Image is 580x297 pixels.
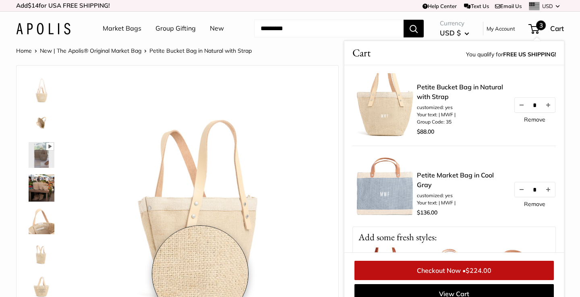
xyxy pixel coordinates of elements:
[254,20,404,37] input: Search...
[528,186,541,193] input: Quantity
[29,142,54,168] img: Petite Bucket Bag in Natural with Strap
[29,110,54,136] img: Petite Bucket Bag in Natural with Strap
[528,101,541,108] input: Quantity
[440,27,469,39] button: USD $
[515,182,528,197] button: Decrease quantity by 1
[417,170,505,190] a: Petite Market Bag in Cool Gray
[542,3,553,9] span: USD
[6,266,86,291] iframe: Sign Up via Text for Offers
[524,201,545,207] a: Remove
[417,209,437,216] span: $136.00
[27,239,56,268] a: Petite Bucket Bag in Natural with Strap
[27,173,56,203] a: Petite Bucket Bag in Natural with Strap
[417,192,505,199] li: customized: yes
[515,98,528,112] button: Decrease quantity by 1
[440,29,461,37] span: USD $
[440,18,469,29] span: Currency
[529,22,564,35] a: 3 Cart
[155,23,196,35] a: Group Gifting
[27,76,56,105] a: Petite Bucket Bag in Natural with Strap
[417,82,505,101] a: Petite Bucket Bag in Natural with Strap
[417,111,505,118] li: Your text: | MWF |
[16,23,70,35] img: Apolis
[417,199,505,206] li: Your text: | MWF |
[149,47,252,54] span: Petite Bucket Bag in Natural with Strap
[29,78,54,103] img: Petite Bucket Bag in Natural with Strap
[503,51,556,58] strong: FREE US SHIPPING!
[536,21,546,30] span: 3
[210,23,224,35] a: New
[541,98,555,112] button: Increase quantity by 1
[487,24,515,33] a: My Account
[27,108,56,137] a: Petite Bucket Bag in Natural with Strap
[466,49,556,61] span: You qualify for
[28,2,39,9] span: $14
[417,128,434,135] span: $88.00
[29,174,54,202] img: Petite Bucket Bag in Natural with Strap
[16,45,252,56] nav: Breadcrumb
[27,206,56,235] a: Petite Bucket Bag in Natural with Strap
[466,266,491,274] span: $224.00
[16,47,32,54] a: Home
[353,227,555,248] p: Add some fresh styles:
[103,23,141,35] a: Market Bags
[464,3,489,9] a: Text Us
[524,117,545,122] a: Remove
[495,3,522,9] a: Email Us
[541,182,555,197] button: Increase quantity by 1
[40,47,141,54] a: New | The Apolis® Original Market Bag
[417,118,505,126] li: Group Code: 35
[404,20,424,37] button: Search
[417,104,505,111] li: customized: yes
[354,261,554,280] a: Checkout Now •$224.00
[352,45,371,61] span: Cart
[423,3,457,9] a: Help Center
[29,208,54,234] img: Petite Bucket Bag in Natural with Strap
[550,24,564,33] span: Cart
[27,140,56,169] a: Petite Bucket Bag in Natural with Strap
[29,241,54,266] img: Petite Bucket Bag in Natural with Strap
